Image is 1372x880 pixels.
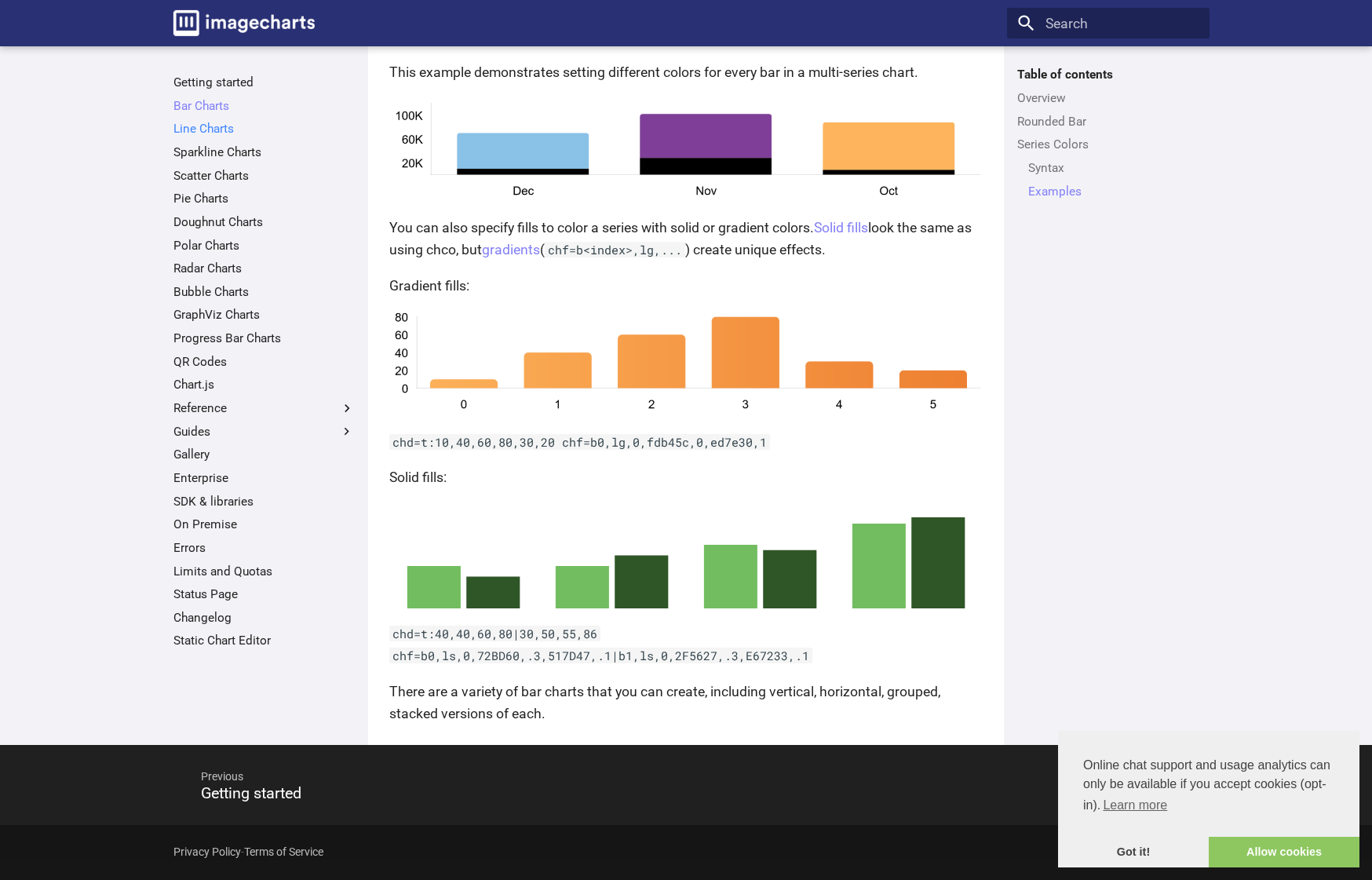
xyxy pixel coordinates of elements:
[389,681,983,725] p: There are a variety of bar charts that you can create, including vertical, horizontal, grouped, s...
[173,214,355,230] a: Doughnut Charts
[173,424,355,440] label: Guides
[173,10,315,36] img: logo
[1028,184,1199,199] a: Examples
[1028,160,1199,176] a: Syntax
[389,626,813,663] code: chd=t:40,40,60,80|30,50,55,86 chf=b0,ls,0,72BD60,.3,517D47,.1|b1,ls,0,2F5627,.3,E67233,.1
[173,494,355,509] a: SDK & libraries
[814,220,868,236] a: Solid fills
[1017,114,1199,130] a: Rounded Bar
[173,517,355,532] a: On Premise
[173,400,355,416] label: Reference
[173,447,355,462] a: Gallery
[173,610,355,626] a: Changelog
[201,784,301,802] span: Getting started
[389,61,983,83] p: This example demonstrates setting different colors for every bar in a multi-series chart.
[389,311,983,417] img: chart
[389,466,983,488] p: Solid fills:
[686,756,1168,798] span: Next
[173,144,355,160] a: Sparkline Charts
[389,97,983,203] img: chart
[244,845,323,858] a: Terms of Service
[1100,794,1169,817] a: learn more about cookies
[173,238,355,254] a: Polar Charts
[173,354,355,370] a: QR Codes
[173,284,355,300] a: Bubble Charts
[686,749,1210,821] a: NextLine Charts
[173,845,241,858] a: Privacy Policy
[173,564,355,579] a: Limits and Quotas
[1007,67,1209,199] nav: Table of contents
[389,502,983,608] img: chart
[1007,8,1209,39] input: Search
[1017,160,1199,199] nav: Series Colors
[1017,90,1199,106] a: Overview
[173,121,355,137] a: Line Charts
[1058,837,1209,868] a: dismiss cookie message
[173,633,355,648] a: Static Chart Editor
[389,275,983,297] p: Gradient fills:
[184,756,666,798] span: Previous
[166,3,322,42] a: Image-Charts documentation
[1209,837,1359,868] a: allow cookies
[545,242,686,257] code: chf=b<index>,lg,...
[173,98,355,114] a: Bar Charts
[482,242,540,257] a: gradients
[173,330,355,346] a: Progress Bar Charts
[173,586,355,602] a: Status Page
[389,434,771,450] code: chd=t:10,40,60,80,30,20 chf=b0,lg,0,fdb45c,0,ed7e30,1
[1017,137,1199,152] a: Series Colors
[173,377,355,393] a: Chart.js
[1058,731,1359,867] div: cookieconsent
[173,168,355,184] a: Scatter Charts
[1007,67,1209,82] label: Table of contents
[162,749,686,821] a: PreviousGetting started
[173,837,323,868] div: -
[173,191,355,206] a: Pie Charts
[173,75,355,90] a: Getting started
[173,307,355,323] a: GraphViz Charts
[1083,756,1334,817] span: Online chat support and usage analytics can only be available if you accept cookies (opt-in).
[173,470,355,486] a: Enterprise
[173,540,355,556] a: Errors
[389,217,983,261] p: You can also specify fills to color a series with solid or gradient colors. look the same as usin...
[173,261,355,276] a: Radar Charts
